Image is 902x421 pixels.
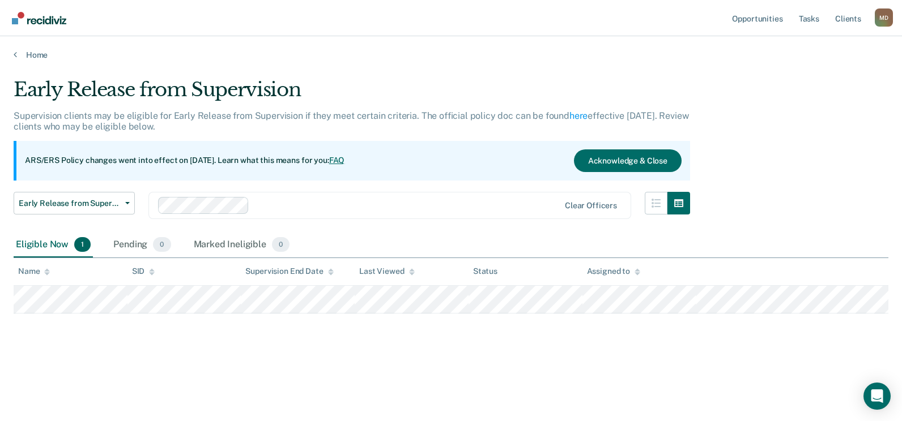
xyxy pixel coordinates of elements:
[12,12,66,24] img: Recidiviz
[74,237,91,252] span: 1
[587,267,640,276] div: Assigned to
[473,267,497,276] div: Status
[569,110,588,121] a: here
[863,383,891,410] div: Open Intercom Messenger
[14,78,690,110] div: Early Release from Supervision
[19,199,121,208] span: Early Release from Supervision
[14,50,888,60] a: Home
[245,267,333,276] div: Supervision End Date
[875,8,893,27] button: Profile dropdown button
[14,233,93,257] div: Eligible Now1
[875,8,893,27] div: M D
[329,156,345,165] a: FAQ
[18,267,50,276] div: Name
[574,149,682,172] button: Acknowledge & Close
[153,237,171,252] span: 0
[14,192,135,214] button: Early Release from Supervision
[565,201,617,211] div: Clear officers
[111,233,173,257] div: Pending0
[272,237,290,252] span: 0
[132,267,155,276] div: SID
[14,110,688,132] p: Supervision clients may be eligible for Early Release from Supervision if they meet certain crite...
[359,267,414,276] div: Last Viewed
[25,155,344,166] p: ARS/ERS Policy changes went into effect on [DATE]. Learn what this means for you:
[192,233,292,257] div: Marked Ineligible0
